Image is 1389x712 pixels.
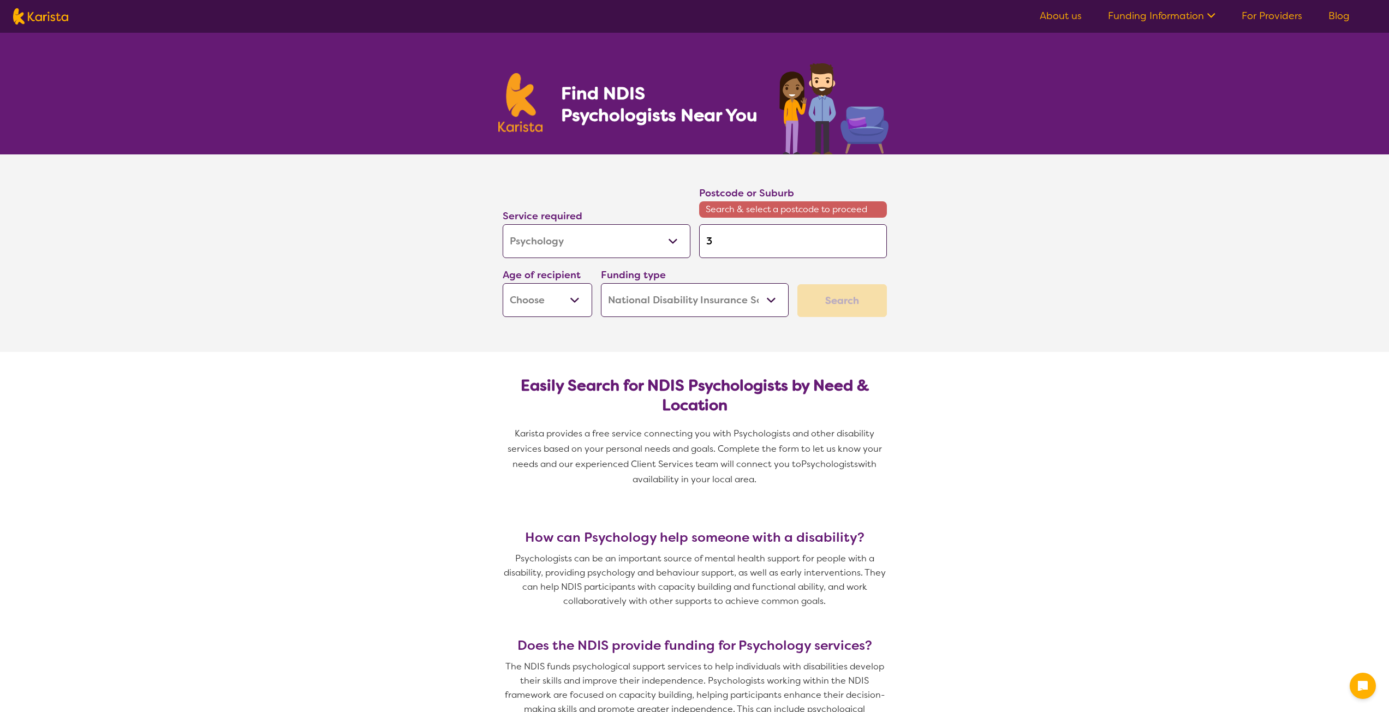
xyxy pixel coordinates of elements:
img: Karista logo [498,73,543,132]
a: About us [1040,9,1082,22]
h3: How can Psychology help someone with a disability? [498,530,891,545]
a: Funding Information [1108,9,1215,22]
label: Service required [503,210,582,223]
label: Postcode or Suburb [699,187,794,200]
input: Type [699,224,887,258]
h3: Does the NDIS provide funding for Psychology services? [498,638,891,653]
img: Karista logo [13,8,68,25]
span: Karista provides a free service connecting you with Psychologists and other disability services b... [508,428,884,470]
h2: Easily Search for NDIS Psychologists by Need & Location [511,376,878,415]
a: For Providers [1242,9,1302,22]
img: psychology [776,59,891,154]
p: Psychologists can be an important source of mental health support for people with a disability, p... [498,552,891,608]
span: Search & select a postcode to proceed [699,201,887,218]
label: Funding type [601,268,666,282]
span: Psychologists [801,458,858,470]
label: Age of recipient [503,268,581,282]
a: Blog [1328,9,1350,22]
h1: Find NDIS Psychologists Near You [561,82,763,126]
